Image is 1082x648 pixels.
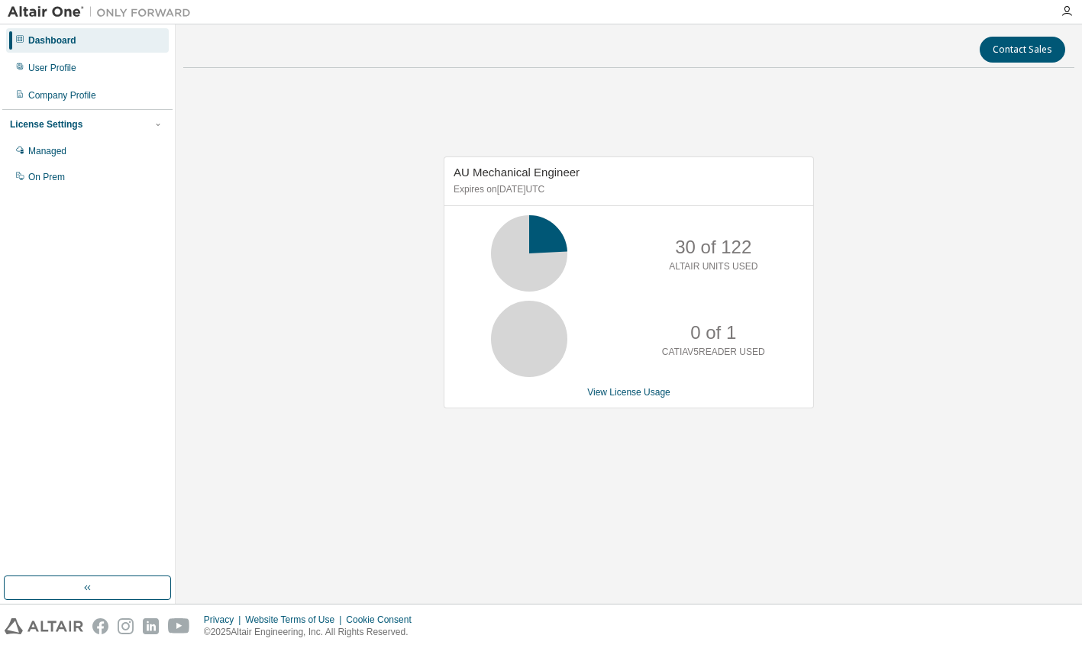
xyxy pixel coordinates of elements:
img: Altair One [8,5,199,20]
p: © 2025 Altair Engineering, Inc. All Rights Reserved. [204,626,421,639]
div: Cookie Consent [346,614,420,626]
div: User Profile [28,62,76,74]
a: View License Usage [587,387,670,398]
img: altair_logo.svg [5,618,83,634]
span: AU Mechanical Engineer [454,166,580,179]
div: Website Terms of Use [245,614,346,626]
img: facebook.svg [92,618,108,634]
div: License Settings [10,118,82,131]
div: Company Profile [28,89,96,102]
div: On Prem [28,171,65,183]
div: Privacy [204,614,245,626]
p: CATIAV5READER USED [662,346,765,359]
p: Expires on [DATE] UTC [454,183,800,196]
div: Managed [28,145,66,157]
p: 0 of 1 [690,320,736,346]
button: Contact Sales [980,37,1065,63]
img: linkedin.svg [143,618,159,634]
img: youtube.svg [168,618,190,634]
p: 30 of 122 [675,234,751,260]
img: instagram.svg [118,618,134,634]
p: ALTAIR UNITS USED [669,260,757,273]
div: Dashboard [28,34,76,47]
